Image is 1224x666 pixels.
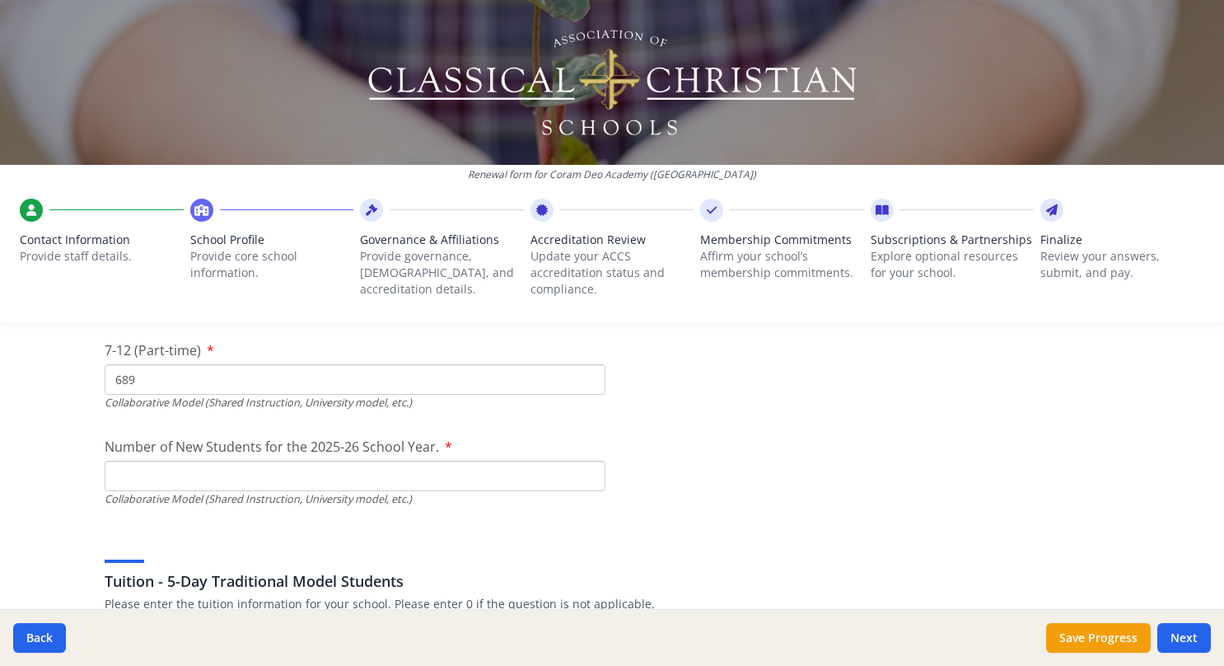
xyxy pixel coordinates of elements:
p: Affirm your school’s membership commitments. [700,248,864,281]
span: Governance & Affiliations [360,232,524,248]
div: Collaborative Model (Shared Instruction, University model, etc.) [105,395,605,410]
span: Contact Information [20,232,184,248]
button: Back [13,623,66,653]
span: Finalize [1040,232,1204,248]
p: Provide staff details. [20,248,184,265]
img: Logo [366,25,859,140]
p: Review your answers, submit, and pay. [1040,248,1204,281]
h3: Tuition - 5-Day Traditional Model Students [105,570,1119,593]
p: Provide core school information. [190,248,354,281]
span: 7-12 (Part-time) [105,341,201,359]
p: Provide governance, [DEMOGRAPHIC_DATA], and accreditation details. [360,248,524,298]
div: Collaborative Model (Shared Instruction, University model, etc.) [105,491,605,507]
span: Subscriptions & Partnerships [871,232,1035,248]
p: Explore optional resources for your school. [871,248,1035,281]
p: Please enter the tuition information for your school. Please enter 0 if the question is not appli... [105,596,1119,612]
span: Accreditation Review [530,232,694,248]
p: Update your ACCS accreditation status and compliance. [530,248,694,298]
button: Next [1157,623,1211,653]
button: Save Progress [1046,623,1151,653]
span: Membership Commitments [700,232,864,248]
span: School Profile [190,232,354,248]
span: Number of New Students for the 2025-26 School Year. [105,438,439,456]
